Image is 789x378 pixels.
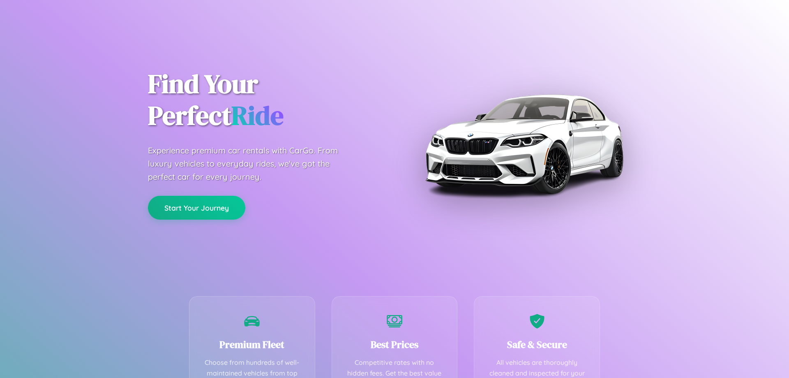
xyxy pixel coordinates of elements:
[421,41,627,247] img: Premium BMW car rental vehicle
[148,196,245,220] button: Start Your Journey
[231,97,284,133] span: Ride
[487,338,587,351] h3: Safe & Secure
[202,338,302,351] h3: Premium Fleet
[148,144,353,183] p: Experience premium car rentals with CarGo. From luxury vehicles to everyday rides, we've got the ...
[344,338,445,351] h3: Best Prices
[148,68,382,132] h1: Find Your Perfect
